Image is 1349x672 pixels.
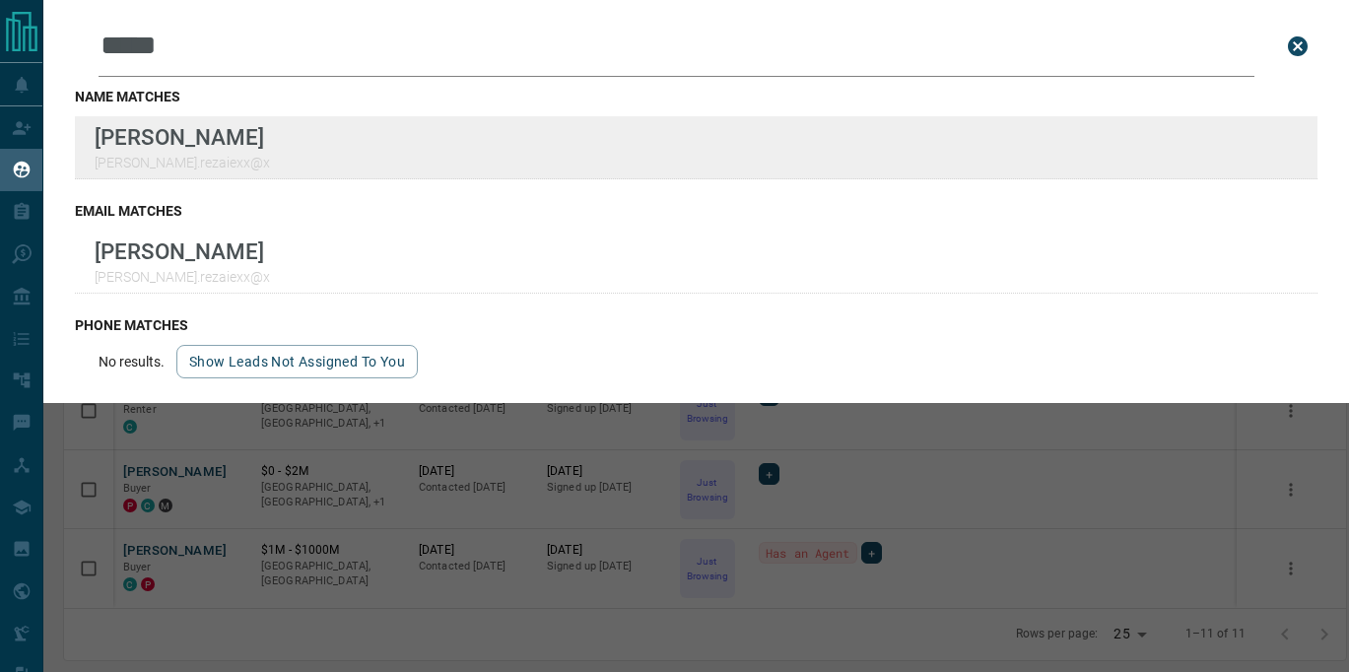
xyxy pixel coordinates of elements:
[95,269,270,285] p: [PERSON_NAME].rezaiexx@x
[99,354,165,370] p: No results.
[75,402,1317,418] h3: id matches
[1278,27,1317,66] button: close search bar
[95,124,270,150] p: [PERSON_NAME]
[176,345,418,378] button: show leads not assigned to you
[95,238,270,264] p: [PERSON_NAME]
[75,203,1317,219] h3: email matches
[75,89,1317,104] h3: name matches
[95,155,270,170] p: [PERSON_NAME].rezaiexx@x
[75,317,1317,333] h3: phone matches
